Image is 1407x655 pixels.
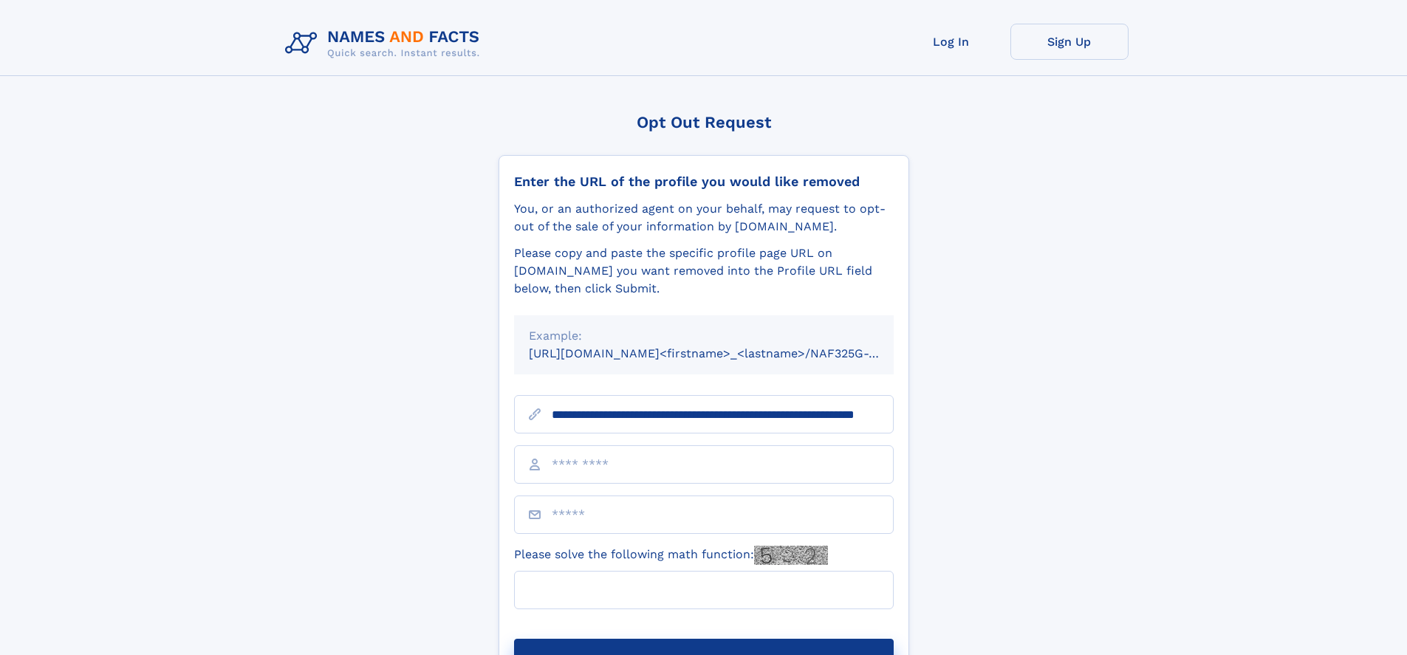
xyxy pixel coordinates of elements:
[514,200,894,236] div: You, or an authorized agent on your behalf, may request to opt-out of the sale of your informatio...
[514,244,894,298] div: Please copy and paste the specific profile page URL on [DOMAIN_NAME] you want removed into the Pr...
[1010,24,1129,60] a: Sign Up
[529,346,922,360] small: [URL][DOMAIN_NAME]<firstname>_<lastname>/NAF325G-xxxxxxxx
[514,174,894,190] div: Enter the URL of the profile you would like removed
[529,327,879,345] div: Example:
[499,113,909,131] div: Opt Out Request
[279,24,492,64] img: Logo Names and Facts
[514,546,828,565] label: Please solve the following math function:
[892,24,1010,60] a: Log In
